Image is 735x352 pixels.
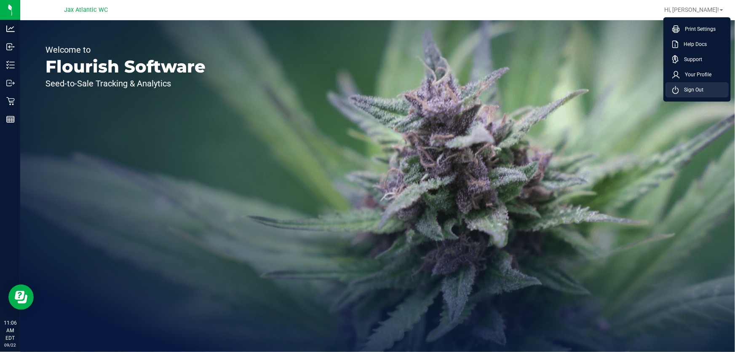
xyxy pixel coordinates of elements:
inline-svg: Outbound [6,79,15,87]
inline-svg: Reports [6,115,15,124]
inline-svg: Analytics [6,24,15,33]
a: Support [672,55,725,64]
inline-svg: Inbound [6,43,15,51]
inline-svg: Retail [6,97,15,105]
span: Sign Out [679,86,703,94]
span: Help Docs [679,40,707,48]
p: 11:06 AM EDT [4,319,16,342]
li: Sign Out [666,82,729,97]
p: Welcome to [45,46,206,54]
span: Hi, [PERSON_NAME]! [664,6,719,13]
a: Help Docs [672,40,725,48]
inline-svg: Inventory [6,61,15,69]
span: Your Profile [680,70,711,79]
span: Jax Atlantic WC [64,6,108,13]
p: Seed-to-Sale Tracking & Analytics [45,79,206,88]
iframe: Resource center [8,285,34,310]
p: Flourish Software [45,58,206,75]
span: Support [679,55,702,64]
span: Print Settings [680,25,716,33]
p: 09/22 [4,342,16,348]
